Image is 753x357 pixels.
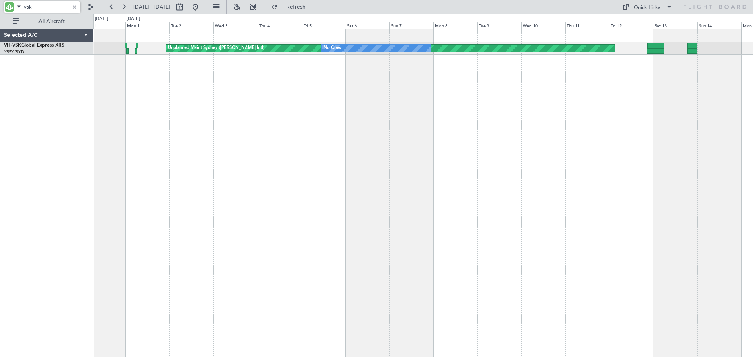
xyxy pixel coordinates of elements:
span: [DATE] - [DATE] [133,4,170,11]
div: Thu 11 [565,22,609,29]
a: VH-VSKGlobal Express XRS [4,43,64,48]
div: Mon 8 [433,22,477,29]
div: No Crew [324,42,342,54]
div: Sun 14 [697,22,741,29]
div: Mon 1 [125,22,169,29]
span: All Aircraft [20,19,83,24]
div: [DATE] [95,16,108,22]
input: A/C (Reg. or Type) [24,1,69,13]
div: Fri 12 [609,22,653,29]
span: Refresh [280,4,313,10]
div: [DATE] [127,16,140,22]
div: Thu 4 [258,22,302,29]
div: Tue 2 [169,22,213,29]
div: Quick Links [634,4,660,12]
div: Sun 7 [389,22,433,29]
div: Sat 6 [346,22,389,29]
div: Unplanned Maint Sydney ([PERSON_NAME] Intl) [168,42,264,54]
span: VH-VSK [4,43,21,48]
button: Quick Links [618,1,676,13]
div: Wed 3 [213,22,257,29]
a: YSSY/SYD [4,49,24,55]
div: Fri 5 [302,22,346,29]
div: Sat 13 [653,22,697,29]
button: Refresh [268,1,315,13]
div: Wed 10 [521,22,565,29]
div: Tue 9 [477,22,521,29]
div: Sun 31 [82,22,125,29]
button: All Aircraft [9,15,85,28]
